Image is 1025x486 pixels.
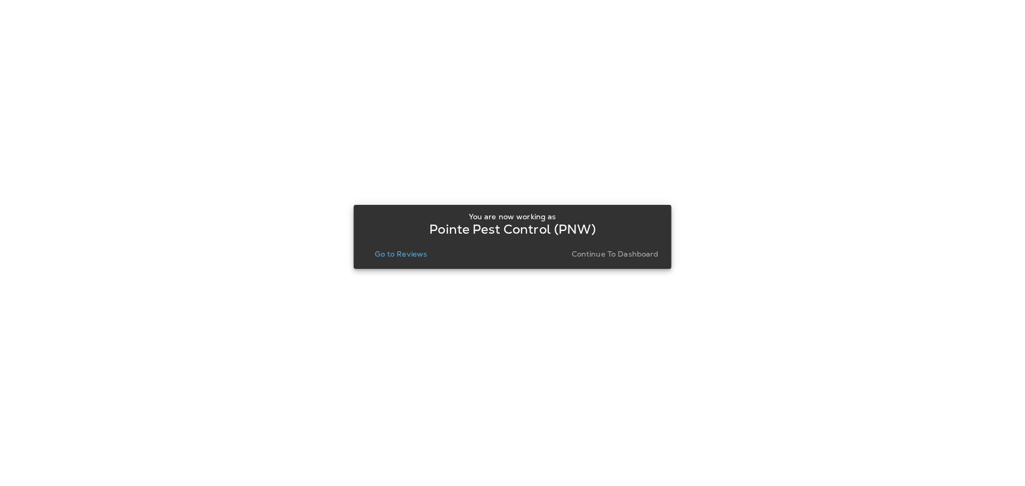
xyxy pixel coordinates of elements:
button: Continue to Dashboard [567,246,663,261]
p: Pointe Pest Control (PNW) [429,225,596,234]
button: Go to Reviews [370,246,431,261]
p: Go to Reviews [375,250,427,258]
p: You are now working as [469,212,556,221]
p: Continue to Dashboard [572,250,659,258]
